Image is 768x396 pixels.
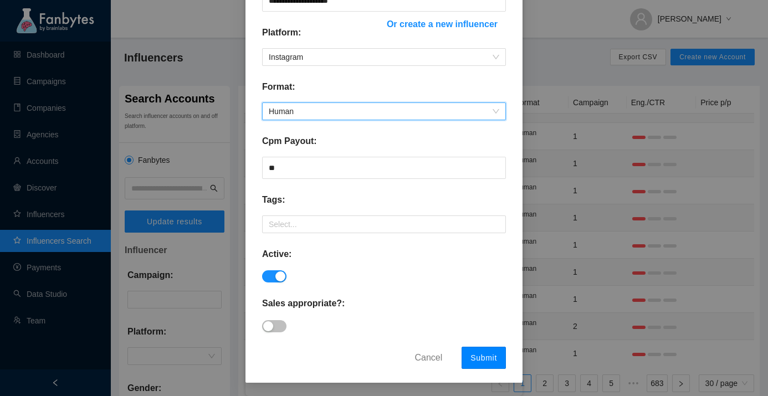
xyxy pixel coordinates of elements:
[269,49,499,65] span: Instagram
[262,193,285,207] p: Tags:
[262,80,295,94] p: Format:
[262,248,291,261] p: Active:
[406,348,450,366] button: Cancel
[262,135,317,148] p: Cpm Payout:
[262,26,301,39] p: Platform:
[378,15,506,33] button: Or create a new influencer
[462,347,506,369] button: Submit
[414,351,442,364] span: Cancel
[269,103,499,120] span: Human
[470,353,497,362] span: Submit
[387,17,498,31] span: Or create a new influencer
[262,297,345,310] p: Sales appropriate?:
